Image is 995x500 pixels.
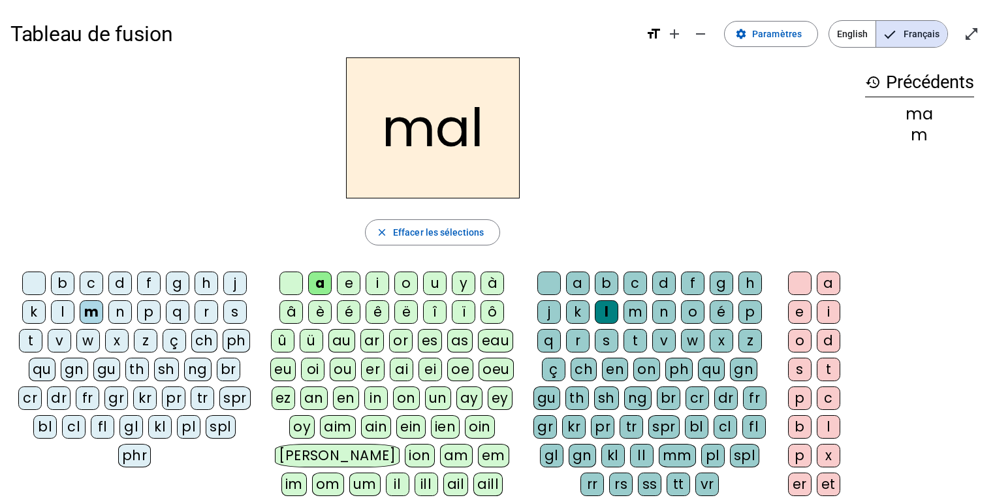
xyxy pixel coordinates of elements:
[148,415,172,439] div: kl
[308,300,332,324] div: è
[665,358,693,381] div: ph
[308,272,332,295] div: a
[447,358,473,381] div: oe
[300,329,323,352] div: ü
[419,358,442,381] div: ei
[817,444,840,467] div: x
[423,300,447,324] div: î
[19,329,42,352] div: t
[742,415,766,439] div: fl
[137,300,161,324] div: p
[738,329,762,352] div: z
[289,415,315,439] div: oy
[62,415,86,439] div: cl
[275,444,400,467] div: [PERSON_NAME]
[80,300,103,324] div: m
[10,13,635,55] h1: Tableau de fusion
[714,415,737,439] div: cl
[184,358,212,381] div: ng
[710,272,733,295] div: g
[817,358,840,381] div: t
[191,386,214,410] div: tr
[119,415,143,439] div: gl
[594,386,619,410] div: sh
[394,272,418,295] div: o
[695,473,719,496] div: vr
[447,329,473,352] div: as
[817,272,840,295] div: a
[657,386,680,410] div: br
[423,272,447,295] div: u
[865,127,974,143] div: m
[396,415,426,439] div: ein
[533,386,560,410] div: gu
[478,329,514,352] div: eau
[219,386,251,410] div: spr
[735,28,747,40] mat-icon: settings
[565,386,589,410] div: th
[360,329,384,352] div: ar
[652,300,676,324] div: n
[829,21,876,47] span: English
[540,444,563,467] div: gl
[108,300,132,324] div: n
[686,386,709,410] div: cr
[223,329,250,352] div: ph
[788,300,812,324] div: e
[349,473,381,496] div: um
[177,415,200,439] div: pl
[481,272,504,295] div: à
[104,386,128,410] div: gr
[533,415,557,439] div: gr
[393,225,484,240] span: Effacer les sélections
[61,358,88,381] div: gn
[595,329,618,352] div: s
[465,415,495,439] div: oin
[648,415,680,439] div: spr
[217,358,240,381] div: br
[569,444,596,467] div: gn
[624,300,647,324] div: m
[365,219,500,245] button: Effacer les sélections
[108,272,132,295] div: d
[788,415,812,439] div: b
[425,386,451,410] div: un
[710,329,733,352] div: x
[685,415,708,439] div: bl
[76,329,100,352] div: w
[281,473,307,496] div: im
[710,300,733,324] div: é
[223,272,247,295] div: j
[566,272,590,295] div: a
[330,358,356,381] div: ou
[667,473,690,496] div: tt
[431,415,460,439] div: ien
[80,272,103,295] div: c
[333,386,359,410] div: en
[223,300,247,324] div: s
[624,329,647,352] div: t
[620,415,643,439] div: tr
[195,300,218,324] div: r
[22,300,46,324] div: k
[76,386,99,410] div: fr
[817,386,840,410] div: c
[271,329,294,352] div: û
[624,272,647,295] div: c
[865,68,974,97] h3: Précédents
[652,272,676,295] div: d
[154,358,179,381] div: sh
[393,386,420,410] div: on
[93,358,120,381] div: gu
[788,386,812,410] div: p
[537,300,561,324] div: j
[681,300,704,324] div: o
[125,358,149,381] div: th
[456,386,482,410] div: ay
[602,358,628,381] div: en
[272,386,295,410] div: ez
[566,329,590,352] div: r
[134,329,157,352] div: z
[562,415,586,439] div: kr
[105,329,129,352] div: x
